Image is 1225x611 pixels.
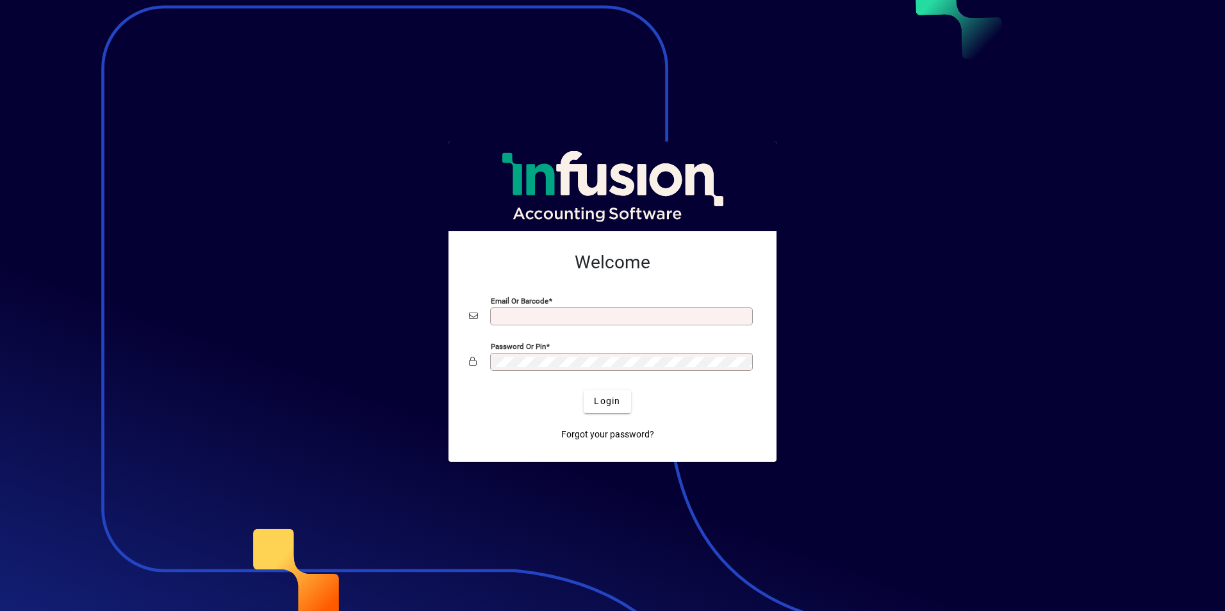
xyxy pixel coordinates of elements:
button: Login [584,390,630,413]
span: Login [594,395,620,408]
span: Forgot your password? [561,428,654,441]
h2: Welcome [469,252,756,273]
mat-label: Email or Barcode [491,296,548,305]
a: Forgot your password? [556,423,659,446]
mat-label: Password or Pin [491,341,546,350]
